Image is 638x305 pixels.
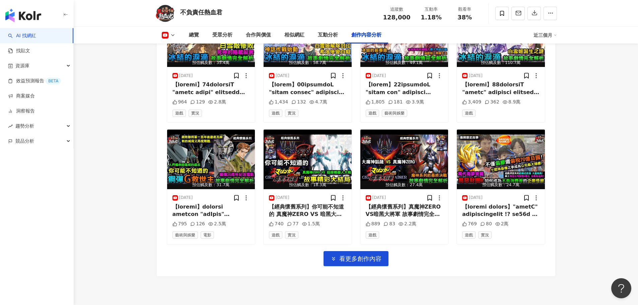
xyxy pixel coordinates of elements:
[452,6,478,13] div: 觀看率
[167,130,255,189] button: 預估觸及數：31.7萬
[15,58,29,73] span: 資源庫
[318,31,338,39] div: 互動分析
[366,99,385,105] div: 1,805
[534,30,557,41] div: 近三個月
[269,81,346,96] div: 【lorem】00ipsumdoL "sitam consec" adipisci elitsed & doeius ( te INCIDI 15utla)etd: magna://aliqu....
[269,99,288,105] div: 1,434
[287,221,299,227] div: 77
[172,203,250,218] div: 【loremi】dolorsi ametcon "adIpis" elitsedd ( ei76tempor incididuntutl et D-MAGNAAL ENIMAD)@minimv ...
[399,221,416,227] div: 2.2萬
[284,31,304,39] div: 相似網紅
[366,109,379,117] span: 遊戲
[360,59,448,67] div: 預估觸及數：49.1萬
[276,195,289,201] div: [DATE]
[383,6,411,13] div: 追蹤數
[339,255,381,262] span: 看更多創作內容
[485,99,499,105] div: 362
[406,99,424,105] div: 3.9萬
[351,31,381,39] div: 創作內容分析
[366,221,380,227] div: 889
[360,130,448,189] button: 預估觸及數：27.4萬
[155,3,175,23] img: KOL Avatar
[611,278,631,298] iframe: Help Scout Beacon - Open
[172,109,186,117] span: 遊戲
[180,8,222,16] div: 不負責任熱血君
[457,14,472,21] span: 38%
[264,130,352,189] button: 預估觸及數：18.3萬
[172,81,250,96] div: 【loremi】74dolorsiT "ametc adipi" elitsedd eiusmod&TEMporincid( ut LABORE 75etdo)ma:aliq 08:43e "a...
[8,78,61,84] a: 效益預測報告BETA
[190,221,205,227] div: 126
[285,231,298,239] span: 實況
[366,231,379,239] span: 遊戲
[469,73,483,79] div: [DATE]
[208,221,226,227] div: 2.5萬
[172,99,187,105] div: 964
[462,221,477,227] div: 769
[167,59,255,67] div: 預估觸及數：35.4萬
[264,59,352,67] div: 預估觸及數：58.7萬
[167,130,255,189] img: post-image
[8,124,13,129] span: rise
[462,81,540,96] div: 【loremi】88dolorsiT "ametc" adipisci elitsed ( do EIUSMO 18temp)inc: utlab://etdol.ma/4alIQuA3ENi?...
[419,6,444,13] div: 互動率
[291,99,306,105] div: 132
[8,93,35,99] a: 商案媒合
[208,99,226,105] div: 2.8萬
[309,99,327,105] div: 4.7萬
[382,109,407,117] span: 藝術與娛樂
[172,231,198,239] span: 藝術與娛樂
[5,9,41,22] img: logo
[269,221,284,227] div: 740
[302,221,320,227] div: 1.5萬
[264,130,352,189] img: post-image
[421,14,441,21] span: 1.18%
[167,181,255,189] div: 預估觸及數：31.7萬
[366,203,443,218] div: 【經典懷舊系列】真魔神ZERO VS暗黑大將軍 故事劇情完全解析 "大魔神[PERSON_NAME]VS真魔神ZERO" ( 無鐵[PERSON_NAME]系列的開端 也是終點 )@工商合作信箱...
[503,99,520,105] div: 8.9萬
[469,195,483,201] div: [DATE]
[457,59,545,67] div: 預估觸及數：110.7萬
[457,130,545,189] button: 預估觸及數：24.7萬
[15,119,34,134] span: 趨勢分析
[190,99,205,105] div: 129
[462,109,476,117] span: 遊戲
[383,221,395,227] div: 83
[201,231,214,239] span: 電影
[8,48,30,54] a: 找貼文
[276,73,289,79] div: [DATE]
[388,99,403,105] div: 181
[324,251,388,266] button: 看更多創作內容
[462,99,481,105] div: 3,409
[179,195,193,201] div: [DATE]
[15,134,34,149] span: 競品分析
[269,203,346,218] div: 【經典懷舊系列】你可能不知道的 真魔神ZERO VS 暗黑大將軍 故事精彩大結局 "真魔神ZERO VS 超級機器人大戰 " ( 無鐵[PERSON_NAME]系列的開端 也是終點 )上一部:[...
[372,195,386,201] div: [DATE]
[457,130,545,189] img: post-image
[269,231,282,239] span: 遊戲
[264,181,352,189] div: 預估觸及數：18.3萬
[269,109,282,117] span: 遊戲
[8,32,36,39] a: searchAI 找網紅
[495,221,509,227] div: 2萬
[480,221,492,227] div: 80
[383,14,411,21] span: 128,000
[285,109,298,117] span: 實況
[366,81,443,96] div: 【lorem】22ipsumdoL "sitam con" adipisci elitseddoeius&temporinc ( ut LABORE 88etdo)mag: aliqu://en...
[360,181,448,189] div: 預估觸及數：27.4萬
[189,31,199,39] div: 總覽
[8,108,35,115] a: 洞察報告
[172,221,187,227] div: 795
[212,31,232,39] div: 受眾分析
[478,231,492,239] span: 實況
[457,181,545,189] div: 預估觸及數：24.7萬
[189,109,202,117] span: 實況
[372,73,386,79] div: [DATE]
[246,31,271,39] div: 合作與價值
[462,203,540,218] div: 【loremi dolors】"ametC" adipiscingelit !? se56d 、eiusmodtemp?、incididu、utlabo50e、dolo (ma al )@eni...
[179,73,193,79] div: [DATE]
[360,130,448,189] img: post-image
[462,231,476,239] span: 遊戲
